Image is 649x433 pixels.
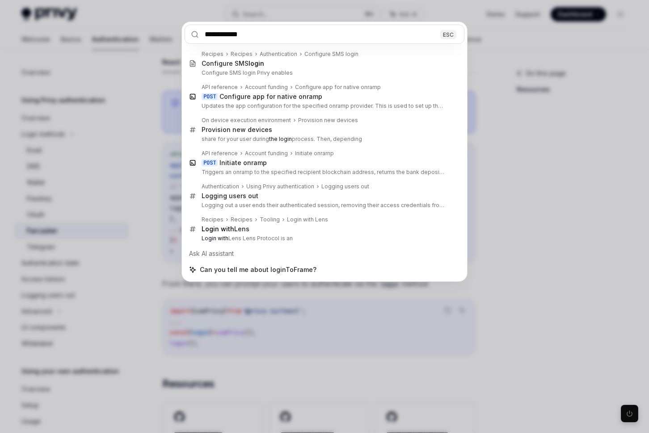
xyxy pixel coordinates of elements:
div: ESC [440,30,456,39]
p: Configure SMS login Privy enables [202,69,446,76]
div: POST [202,159,218,166]
div: API reference [202,84,238,91]
div: Configure SMS login [304,51,358,58]
div: Initiate onramp [219,159,267,167]
div: Configure app for native onramp [295,84,381,91]
div: Recipes [202,51,223,58]
div: API reference [202,150,238,157]
div: Initiate onramp [295,150,334,157]
p: Updates the app configuration for the specified onramp provider. This is used to set up the app for [202,102,446,110]
div: Account funding [245,84,288,91]
div: Configure SMS [202,59,264,68]
b: the login [269,136,292,142]
div: Ask AI assistant [185,246,464,262]
div: On device execution environment [202,117,291,124]
div: Authentication [260,51,297,58]
div: Recipes [231,51,253,58]
div: Provision new devices [202,126,272,134]
p: Lens Lens Protocol is an [202,235,446,242]
div: Account funding [245,150,288,157]
p: Triggers an onramp to the specified recipient blockchain address, returns the bank deposit instructi [202,169,446,176]
div: Logging users out [202,192,258,200]
div: Authentication [202,183,239,190]
div: Lens [202,225,249,233]
div: Recipes [231,216,253,223]
p: share for your user during process. Then, depending [202,136,446,143]
div: Recipes [202,216,223,223]
div: Provision new devices [298,117,358,124]
div: POST [202,93,218,100]
div: Tooling [260,216,280,223]
div: Login with Lens [287,216,328,223]
span: Can you tell me about loginToFrame? [200,265,316,274]
div: Configure app for native onramp [219,93,322,101]
div: Using Privy authentication [246,183,314,190]
p: Logging out a user ends their authenticated session, removing their access credentials from the devi [202,202,446,209]
div: Logging users out [321,183,369,190]
b: Login with [202,235,228,242]
b: Login with [202,225,234,233]
b: login [249,59,264,67]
